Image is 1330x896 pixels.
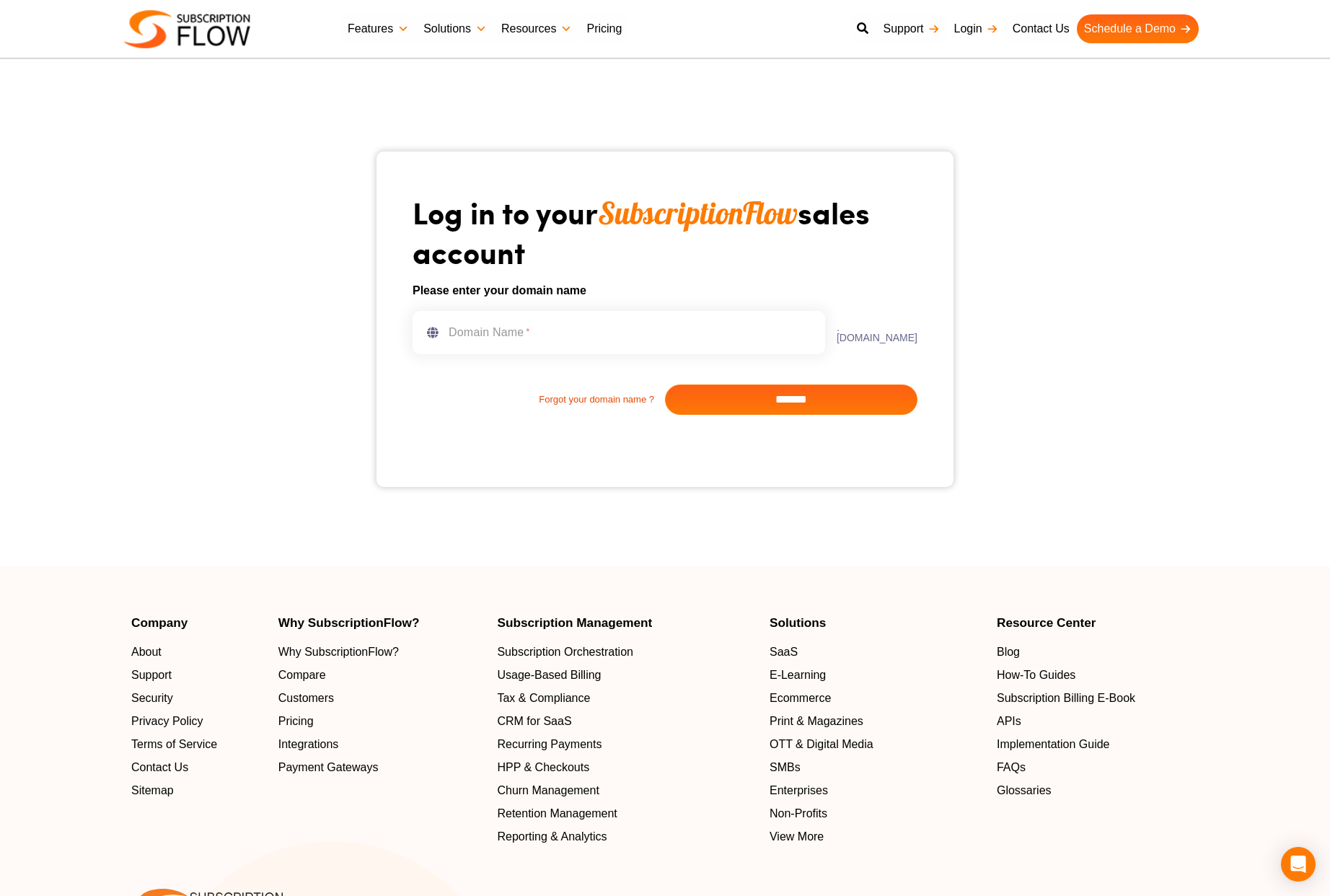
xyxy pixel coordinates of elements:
a: Support [131,667,264,684]
span: SubscriptionFlow [598,194,798,232]
a: FAQs [997,759,1199,776]
a: How-To Guides [997,667,1199,684]
span: Terms of Service [131,736,217,753]
a: Subscription Billing E-Book [997,690,1199,707]
span: Why SubscriptionFlow? [278,644,399,661]
span: Compare [278,667,326,684]
a: Reporting & Analytics [497,828,755,846]
a: Login [947,14,1005,43]
a: HPP & Checkouts [497,759,755,776]
a: Implementation Guide [997,736,1199,753]
a: Features [340,14,416,43]
div: Open Intercom Messenger [1281,847,1316,882]
img: Subscriptionflow [124,10,250,48]
a: Tax & Compliance [497,690,755,707]
span: Payment Gateways [278,759,379,776]
a: Compare [278,667,483,684]
a: SMBs [770,759,982,776]
span: Implementation Guide [997,736,1110,753]
a: Recurring Payments [497,736,755,753]
a: Retention Management [497,805,755,822]
a: Payment Gateways [278,759,483,776]
a: CRM for SaaS [497,713,755,730]
span: Retention Management [497,805,617,822]
h4: Resource Center [997,617,1199,629]
a: Why SubscriptionFlow? [278,644,483,661]
a: Pricing [278,713,483,730]
a: Privacy Policy [131,713,264,730]
a: Churn Management [497,782,755,799]
span: Security [131,690,173,707]
span: Churn Management [497,782,599,799]
span: How-To Guides [997,667,1075,684]
a: Support [876,14,946,43]
span: HPP & Checkouts [497,759,589,776]
a: About [131,644,264,661]
span: Subscription Billing E-Book [997,690,1135,707]
span: Integrations [278,736,339,753]
a: Non-Profits [770,805,982,822]
a: SaaS [770,644,982,661]
h6: Please enter your domain name [413,282,917,299]
span: Tax & Compliance [497,690,590,707]
span: Pricing [278,713,314,730]
h4: Why SubscriptionFlow? [278,617,483,629]
span: Print & Magazines [770,713,863,730]
span: Privacy Policy [131,713,203,730]
a: Ecommerce [770,690,982,707]
a: Security [131,690,264,707]
h1: Log in to your sales account [413,193,917,271]
label: .[DOMAIN_NAME] [825,322,917,343]
span: Reporting & Analytics [497,828,607,846]
span: Support [131,667,172,684]
a: Sitemap [131,782,264,799]
span: OTT & Digital Media [770,736,873,753]
a: Schedule a Demo [1077,14,1199,43]
a: Resources [494,14,579,43]
a: E-Learning [770,667,982,684]
a: View More [770,828,982,846]
a: Glossaries [997,782,1199,799]
a: Integrations [278,736,483,753]
a: Blog [997,644,1199,661]
span: SMBs [770,759,801,776]
a: Forgot your domain name ? [413,392,665,407]
span: Non-Profits [770,805,827,822]
span: E-Learning [770,667,826,684]
span: FAQs [997,759,1026,776]
a: Print & Magazines [770,713,982,730]
span: CRM for SaaS [497,713,571,730]
span: Glossaries [997,782,1052,799]
span: SaaS [770,644,798,661]
span: Sitemap [131,782,174,799]
a: Terms of Service [131,736,264,753]
h4: Solutions [770,617,982,629]
span: APIs [997,713,1021,730]
span: About [131,644,162,661]
a: Contact Us [131,759,264,776]
span: Enterprises [770,782,828,799]
span: Usage-Based Billing [497,667,601,684]
h4: Subscription Management [497,617,755,629]
a: OTT & Digital Media [770,736,982,753]
a: Pricing [579,14,629,43]
a: Subscription Orchestration [497,644,755,661]
span: Blog [997,644,1020,661]
span: Recurring Payments [497,736,602,753]
a: Contact Us [1005,14,1077,43]
span: View More [770,828,824,846]
a: Enterprises [770,782,982,799]
a: APIs [997,713,1199,730]
h4: Company [131,617,264,629]
a: Solutions [416,14,494,43]
span: Contact Us [131,759,188,776]
a: Customers [278,690,483,707]
span: Customers [278,690,334,707]
span: Subscription Orchestration [497,644,633,661]
a: Usage-Based Billing [497,667,755,684]
span: Ecommerce [770,690,831,707]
